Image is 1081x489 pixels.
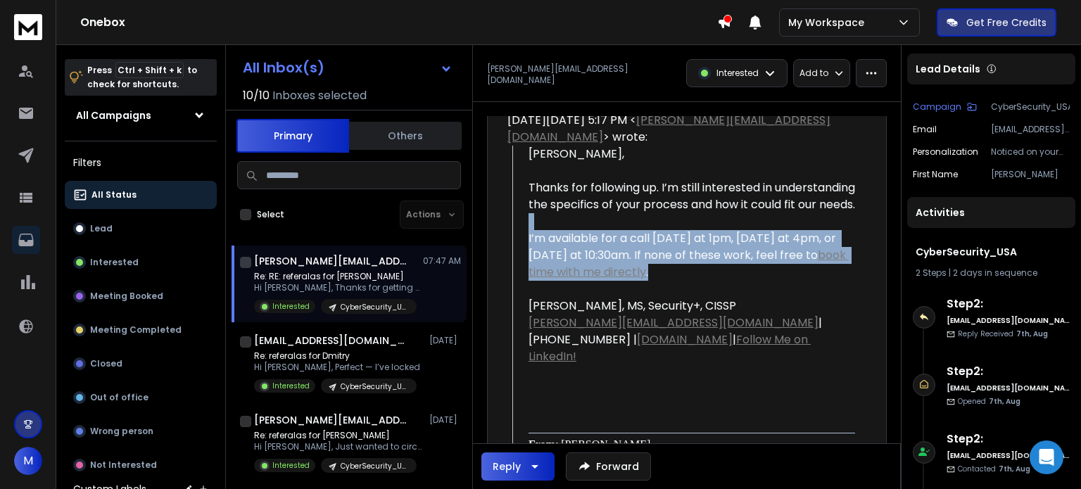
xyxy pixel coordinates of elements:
span: [PERSON_NAME], MS, Security+, CISSP [529,298,736,314]
p: Meeting Completed [90,324,182,336]
a: Follow Me on LinkedIn! [529,331,811,364]
a: [PERSON_NAME][EMAIL_ADDRESS][DOMAIN_NAME] [507,112,830,145]
h1: CyberSecurity_USA [916,245,1067,259]
h1: [PERSON_NAME][EMAIL_ADDRESS][DOMAIN_NAME] [254,254,409,268]
p: Re: referalas for Dmitry [254,350,420,362]
p: Re: referalas for [PERSON_NAME] [254,430,423,441]
button: Others [349,120,462,151]
p: CyberSecurity_USA [341,302,408,312]
p: Hi [PERSON_NAME], Just wanted to circle [254,441,423,452]
p: Not Interested [90,459,157,471]
p: All Status [91,189,137,201]
img: logo [14,14,42,40]
p: My Workspace [788,15,870,30]
h6: Step 2 : [947,431,1070,447]
span: From: [529,438,559,450]
p: Closed [90,358,122,369]
p: Campaign [913,101,961,113]
button: Not Interested [65,451,217,479]
p: Email [913,124,937,135]
p: [PERSON_NAME][EMAIL_ADDRESS][DOMAIN_NAME] [487,63,678,86]
button: M [14,447,42,475]
p: Add to [799,68,828,79]
span: 7th, Aug [989,396,1020,407]
button: Wrong person [65,417,217,445]
h1: Onebox [80,14,717,31]
button: Get Free Credits [937,8,1056,37]
p: [PERSON_NAME] [991,169,1070,180]
button: All Inbox(s) [232,53,464,82]
button: Out of office [65,383,217,412]
p: Personalization [913,146,978,158]
h6: [EMAIL_ADDRESS][DOMAIN_NAME] [947,315,1070,326]
h1: All Inbox(s) [243,61,324,75]
p: Re: RE: referalas for [PERSON_NAME] [254,271,423,282]
p: CyberSecurity_USA [991,101,1070,113]
span: 2 days in sequence [953,267,1037,279]
button: All Campaigns [65,101,217,129]
div: Thanks for following up. I’m still interested in understanding the specifics of your process and ... [529,179,855,213]
p: Press to check for shortcuts. [87,63,197,91]
div: Reply [493,459,521,474]
p: First Name [913,169,958,180]
span: | [PHONE_NUMBER] | | [529,315,825,398]
button: Primary [236,119,349,153]
p: Noticed on your site that you offer penetration testing, security assessments, and incident respo... [991,146,1070,158]
p: [DATE] [429,335,461,346]
p: Reply Received [958,329,1048,339]
label: Select [257,209,284,220]
p: Meeting Booked [90,291,163,302]
p: [EMAIL_ADDRESS][DOMAIN_NAME] [991,124,1070,135]
h6: Step 2 : [947,296,1070,312]
button: Forward [566,452,651,481]
button: Reply [481,452,555,481]
div: | [916,267,1067,279]
h1: [PERSON_NAME][EMAIL_ADDRESS][DOMAIN_NAME] [254,413,409,427]
p: Interested [272,460,310,471]
div: [DATE][DATE] 5:17 PM < > wrote: [507,112,855,146]
p: CyberSecurity_USA [341,381,408,392]
span: 7th, Aug [1016,329,1048,339]
h3: Inboxes selected [272,87,367,104]
a: [DOMAIN_NAME] [637,331,733,348]
div: I’m available for a call [DATE] at 1pm, [DATE] at 4pm, or [DATE] at 10:30am. If none of these wor... [529,230,855,281]
p: Opened [958,396,1020,407]
a: [PERSON_NAME][EMAIL_ADDRESS][DOMAIN_NAME] [529,315,818,331]
span: 10 / 10 [243,87,270,104]
h1: All Campaigns [76,108,151,122]
button: Interested [65,248,217,277]
a: book time with me directly [529,247,849,280]
p: CyberSecurity_USA [341,461,408,471]
button: Meeting Booked [65,282,217,310]
div: Activities [907,197,1075,228]
button: All Status [65,181,217,209]
p: Lead Details [916,62,980,76]
h6: Step 2 : [947,363,1070,380]
button: Meeting Completed [65,316,217,344]
p: 07:47 AM [423,255,461,267]
p: Wrong person [90,426,153,437]
div: [PERSON_NAME], [529,146,855,163]
p: [DATE] [429,414,461,426]
p: Hi [PERSON_NAME], Perfect — I’ve locked [254,362,420,373]
button: Closed [65,350,217,378]
span: 2 Steps [916,267,947,279]
span: 7th, Aug [999,464,1030,474]
h6: [EMAIL_ADDRESS][DOMAIN_NAME] [947,383,1070,393]
p: Interested [272,381,310,391]
p: Out of office [90,392,148,403]
p: Interested [716,68,759,79]
p: Contacted [958,464,1030,474]
p: Interested [272,301,310,312]
p: Lead [90,223,113,234]
p: Interested [90,257,139,268]
p: Get Free Credits [966,15,1047,30]
span: Ctrl + Shift + k [115,62,184,78]
h6: [EMAIL_ADDRESS][DOMAIN_NAME] [947,450,1070,461]
button: Lead [65,215,217,243]
p: Hi [PERSON_NAME], Thanks for getting back [254,282,423,293]
h1: [EMAIL_ADDRESS][DOMAIN_NAME] [254,334,409,348]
